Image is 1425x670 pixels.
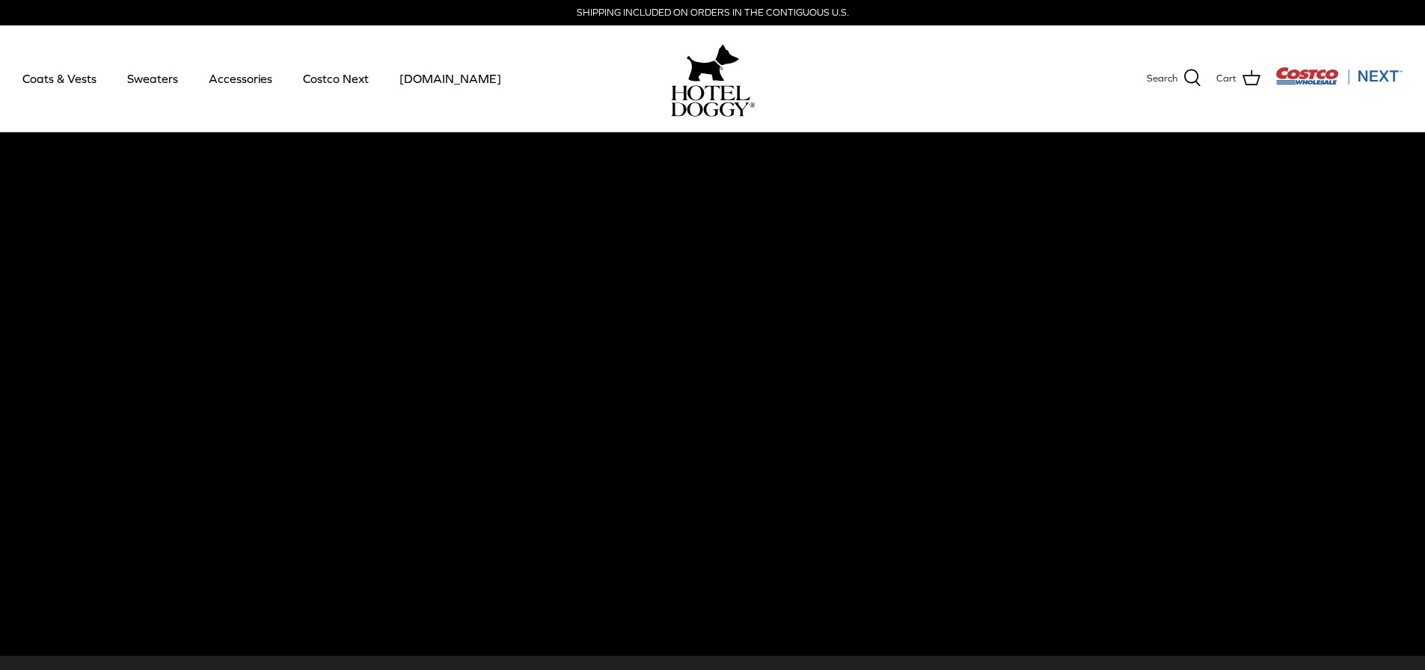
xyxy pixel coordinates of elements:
span: Cart [1216,71,1236,87]
a: [DOMAIN_NAME] [386,53,515,104]
img: hoteldoggycom [671,85,755,117]
a: Sweaters [114,53,191,104]
a: Coats & Vests [9,53,110,104]
a: Visit Costco Next [1275,76,1403,87]
img: Costco Next [1275,67,1403,85]
a: Accessories [195,53,286,104]
span: Search [1147,71,1177,87]
a: Cart [1216,69,1260,88]
a: Costco Next [289,53,382,104]
a: Search [1147,69,1201,88]
a: hoteldoggy.com hoteldoggycom [671,40,755,117]
img: hoteldoggy.com [687,40,739,85]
